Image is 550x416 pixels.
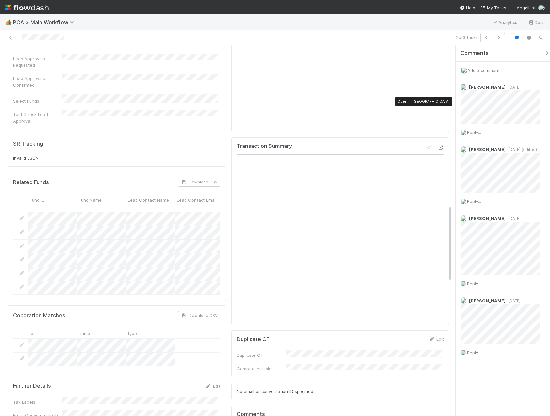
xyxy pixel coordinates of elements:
h5: Duplicate CT [237,336,270,343]
a: Docs [528,18,545,26]
span: 🏕️ [5,19,12,25]
a: Edit [429,337,444,342]
a: Analytics [492,18,518,26]
a: My Tasks [480,4,506,11]
span: Reply... [467,281,481,286]
h5: SR Tracking [13,141,43,147]
a: Edit [205,383,220,389]
span: 2 of 3 tasks [456,34,478,41]
img: avatar_5106bb14-94e9-4897-80de-6ae81081f36d.png [461,84,467,90]
img: logo-inverted-e16ddd16eac7371096b0.svg [5,2,49,13]
span: Reply... [467,350,481,355]
div: name [77,328,126,338]
span: Add a comment... [467,68,503,73]
button: Download CSV [178,311,220,320]
img: avatar_c0d2ec3f-77e2-40ea-8107-ee7bdb5edede.png [461,281,467,287]
div: Lead Contact Email [175,195,224,211]
span: AngelList [517,5,536,10]
span: Reply... [467,199,481,204]
img: avatar_c0d2ec3f-77e2-40ea-8107-ee7bdb5edede.png [461,350,467,356]
div: Lead Approvals Requested [13,55,62,68]
div: Invalid JSON. [13,155,220,161]
img: avatar_c0d2ec3f-77e2-40ea-8107-ee7bdb5edede.png [461,130,467,136]
div: Select Funds: [13,98,62,104]
img: avatar_c0d2ec3f-77e2-40ea-8107-ee7bdb5edede.png [538,5,545,11]
img: avatar_c0d2ec3f-77e2-40ea-8107-ee7bdb5edede.png [461,215,467,222]
div: Tax Labels [13,399,62,405]
img: avatar_b6a6ccf4-6160-40f7-90da-56c3221167ae.png [461,146,467,153]
img: avatar_c0d2ec3f-77e2-40ea-8107-ee7bdb5edede.png [461,199,467,205]
div: Lead Approvals Confirmed [13,75,62,88]
button: Download CSV [178,178,220,187]
h5: Coporation Matches [13,312,65,319]
div: Fund Name [77,195,126,211]
span: PCA > Main Workflow [13,19,77,26]
h5: Transaction Summary [237,143,292,149]
span: [PERSON_NAME] [469,84,506,90]
img: avatar_d7f67417-030a-43ce-a3ce-a315a3ccfd08.png [461,297,467,304]
span: [PERSON_NAME] [469,147,506,152]
span: [PERSON_NAME] [469,216,506,221]
div: Lead Contact Name [126,195,175,211]
div: type [126,328,175,338]
span: [DATE] [506,85,521,90]
div: Fund ID [28,195,77,211]
div: Duplicate CT [237,352,286,358]
span: My Tasks [480,5,506,10]
div: Test Check Lead Approval [13,111,62,124]
div: id [28,328,77,338]
span: [DATE] [506,298,521,303]
span: [DATE] (edited) [506,147,537,152]
div: Comptroller Links [237,365,286,372]
div: Help [460,4,475,11]
img: avatar_c0d2ec3f-77e2-40ea-8107-ee7bdb5edede.png [461,67,467,74]
span: [PERSON_NAME] [469,298,506,303]
h5: Related Funds [13,179,49,186]
span: Comments [461,50,489,57]
span: No email or conversation ID specified. [237,389,314,394]
span: Reply... [467,130,481,135]
h5: Further Details [13,383,51,389]
span: [DATE] [506,216,521,221]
